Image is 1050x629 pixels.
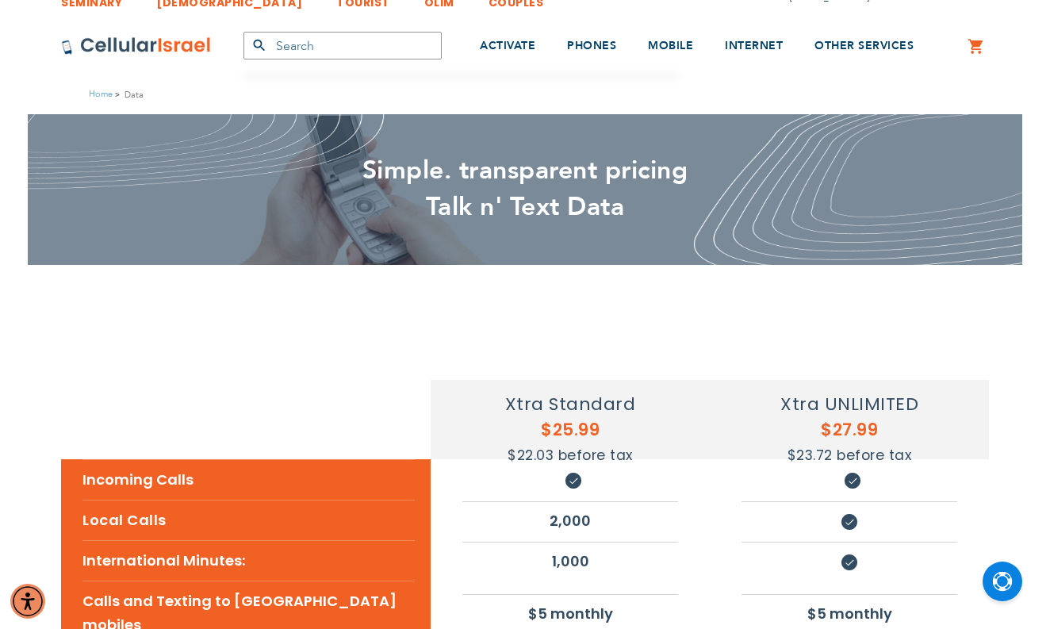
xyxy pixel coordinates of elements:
[82,459,415,500] li: Incoming Calls
[61,190,989,226] h2: Talk n' Text Data
[787,446,912,465] span: $23.72 before tax
[508,446,633,465] span: $22.03 before tax
[82,540,415,581] li: International Minutes:
[725,38,783,53] span: INTERNET
[462,542,678,580] li: 1,000
[462,501,678,539] li: 2,000
[567,38,616,53] span: PHONES
[61,36,212,56] img: Cellular Israel Logo
[480,38,535,53] span: ACTIVATE
[431,417,710,466] h5: $25.99
[125,87,144,102] strong: Data
[648,17,693,76] a: MOBILE
[480,17,535,76] a: ACTIVATE
[89,88,113,100] a: Home
[243,32,442,59] input: Search
[710,391,989,417] h4: Xtra UNLIMITED
[82,500,415,540] h5: Local Calls
[10,584,45,619] div: Accessibility Menu
[431,391,710,417] h4: Xtra Standard
[567,17,616,76] a: PHONES
[725,17,783,76] a: INTERNET
[814,38,914,53] span: OTHER SERVICES
[710,417,989,466] h5: $27.99
[814,17,914,76] a: OTHER SERVICES
[648,38,693,53] span: MOBILE
[61,153,989,190] h2: Simple. transparent pricing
